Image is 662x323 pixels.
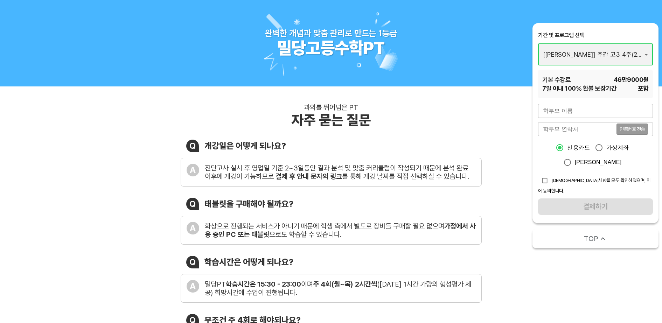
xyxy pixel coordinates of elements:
[186,256,199,268] div: Q
[638,84,649,93] span: 포함
[204,199,293,209] div: 태블릿을 구매해야 될까요?
[186,140,199,152] div: Q
[204,257,293,267] div: 학습시간은 어떻게 되나요?
[226,280,301,288] b: 학습시간은 15:30 - 23:00
[575,158,622,167] span: [PERSON_NAME]
[204,141,286,151] div: 개강일은 어떻게 되나요?
[542,75,571,84] span: 기본 수강료
[187,280,199,293] div: A
[606,143,629,152] span: 가상계좌
[187,222,199,234] div: A
[276,172,342,181] b: 결제 후 안내 문자의 링크
[304,103,358,112] div: 과외를 뛰어넘은 PT
[205,164,476,181] div: 진단고사 실시 후 영업일 기준 2~3일동안 결과 분석 및 맞춤 커리큘럼이 작성되기 때문에 분석 완료 이후에 개강이 가능하므로 를 통해 개강 날짜를 직접 선택하실 수 있습니다.
[277,38,385,58] div: 밀당고등수학PT
[538,31,653,39] div: 기간 및 프로그램 선택
[584,234,598,244] span: TOP
[567,143,590,152] span: 신용카드
[205,222,476,239] b: 가정에서 사용 중인 PC 또는 태블릿
[291,112,371,128] div: 자주 묻는 질문
[205,222,476,239] div: 화상으로 진행되는 서비스가 아니기 때문에 학생 측에서 별도로 장비를 구매할 필요 없으며 으로도 학습할 수 있습니다.
[538,177,651,194] span: [DEMOGRAPHIC_DATA]사항을 모두 확인하였으며, 이에 동의합니다.
[186,198,199,210] div: Q
[187,164,199,176] div: A
[205,280,476,297] div: 밀당PT 이며 ([DATE] 1시간 가량의 형성평가 제공) 희망시간에 수업이 진행됩니다.
[265,28,397,38] div: 완벽한 개념과 맞춤 관리로 만드는 1등급
[538,43,653,65] div: [[PERSON_NAME]] 주간 고3 4주(28일) 약술형 논술 수학PT_120분
[614,75,649,84] span: 46만9000 원
[538,122,616,136] input: 학부모 연락처를 입력해주세요
[538,104,653,118] input: 학부모 이름을 입력해주세요
[542,84,616,93] span: 7 일 이내 100% 환불 보장기간
[532,229,658,248] button: TOP
[313,280,377,288] b: 주 4회(월~목) 2시간씩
